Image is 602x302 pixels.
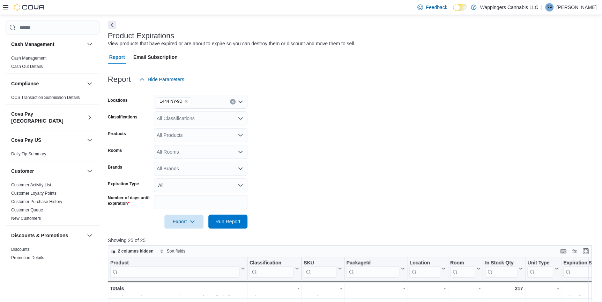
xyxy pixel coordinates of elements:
span: Customer Queue [11,207,43,213]
button: Cash Management [86,40,94,48]
a: Customer Queue [11,208,43,212]
button: Enter fullscreen [581,247,590,255]
div: - [527,284,559,293]
button: Discounts & Promotions [86,231,94,240]
div: PackageId [346,260,399,266]
a: Cash Out Details [11,64,43,69]
div: Discounts & Promotions [6,245,99,273]
a: Cash Management [11,56,46,61]
button: Compliance [11,80,84,87]
button: Open list of options [238,116,243,121]
label: Expiration Type [108,181,139,187]
p: [PERSON_NAME] [556,3,596,11]
span: Hide Parameters [148,76,184,83]
div: In Stock Qty [485,260,517,278]
button: Cova Pay US [11,137,84,144]
label: Brands [108,164,122,170]
button: In Stock Qty [485,260,523,278]
h3: Compliance [11,80,39,87]
input: Dark Mode [453,4,468,11]
div: - [450,284,480,293]
div: Package URL [346,260,399,278]
div: Classification [250,260,293,278]
div: Location [409,260,440,266]
a: Feedback [415,0,450,14]
div: Room [450,260,475,278]
span: Promotion Details [11,255,44,261]
div: Unit Type [527,260,553,266]
div: SKU [304,260,336,266]
span: Feedback [426,4,447,11]
button: Remove 1444 NY-9D from selection in this group [184,99,188,103]
button: PackageId [346,260,405,278]
button: Run Report [208,215,247,229]
div: Room [450,260,475,266]
div: Product [110,260,239,266]
a: Promotion Details [11,255,44,260]
button: All [154,178,247,192]
p: | [541,3,542,11]
span: Customer Activity List [11,182,51,188]
a: Discounts [11,247,30,252]
button: Cash Management [11,41,84,48]
div: - [346,284,405,293]
div: Compliance [6,93,99,104]
a: Customer Loyalty Points [11,191,57,196]
span: Cash Management [11,55,46,61]
button: Sort fields [157,247,188,255]
label: Classifications [108,114,138,120]
div: 217 [485,284,523,293]
a: OCS Transaction Submission Details [11,95,80,100]
a: Customer Activity List [11,183,51,187]
span: 1444 NY-9D [160,98,183,105]
h3: Report [108,75,131,84]
button: 2 columns hidden [108,247,156,255]
span: New Customers [11,216,41,221]
h3: Cash Management [11,41,54,48]
button: Open list of options [238,166,243,171]
button: Open list of options [238,132,243,138]
span: Export [169,215,199,229]
span: Sort fields [167,248,185,254]
button: Open list of options [238,149,243,155]
h3: Customer [11,168,34,175]
label: Products [108,131,126,137]
button: Room [450,260,480,278]
button: Compliance [86,79,94,88]
div: Totals [110,284,245,293]
span: RP [547,3,552,11]
button: Display options [570,247,579,255]
div: In Stock Qty [485,260,517,266]
button: Export [164,215,203,229]
p: Showing 25 of 25 [108,237,596,244]
button: Customer [11,168,84,175]
label: Rooms [108,148,122,153]
div: View products that have expired or are about to expire so you can destroy them or discount and mo... [108,40,355,47]
span: Daily Tip Summary [11,151,46,157]
div: Cova Pay US [6,150,99,161]
div: SKU URL [304,260,336,278]
button: Unit Type [527,260,559,278]
button: Open list of options [238,99,243,104]
span: 2 columns hidden [118,248,154,254]
h3: Product Expirations [108,32,174,40]
button: Cova Pay [GEOGRAPHIC_DATA] [86,113,94,122]
button: Customer [86,167,94,175]
button: Cova Pay [GEOGRAPHIC_DATA] [11,110,84,124]
div: Unit Type [527,260,553,278]
button: Classification [250,260,299,278]
button: Next [108,21,116,29]
span: 1444 NY-9D [157,98,191,105]
button: SKU [304,260,342,278]
span: Email Subscription [133,50,178,64]
button: Discounts & Promotions [11,232,84,239]
p: Wappingers Cannabis LLC [480,3,538,11]
button: Location [409,260,445,278]
div: - [304,284,342,293]
button: Clear input [230,99,236,104]
div: Customer [6,181,99,225]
